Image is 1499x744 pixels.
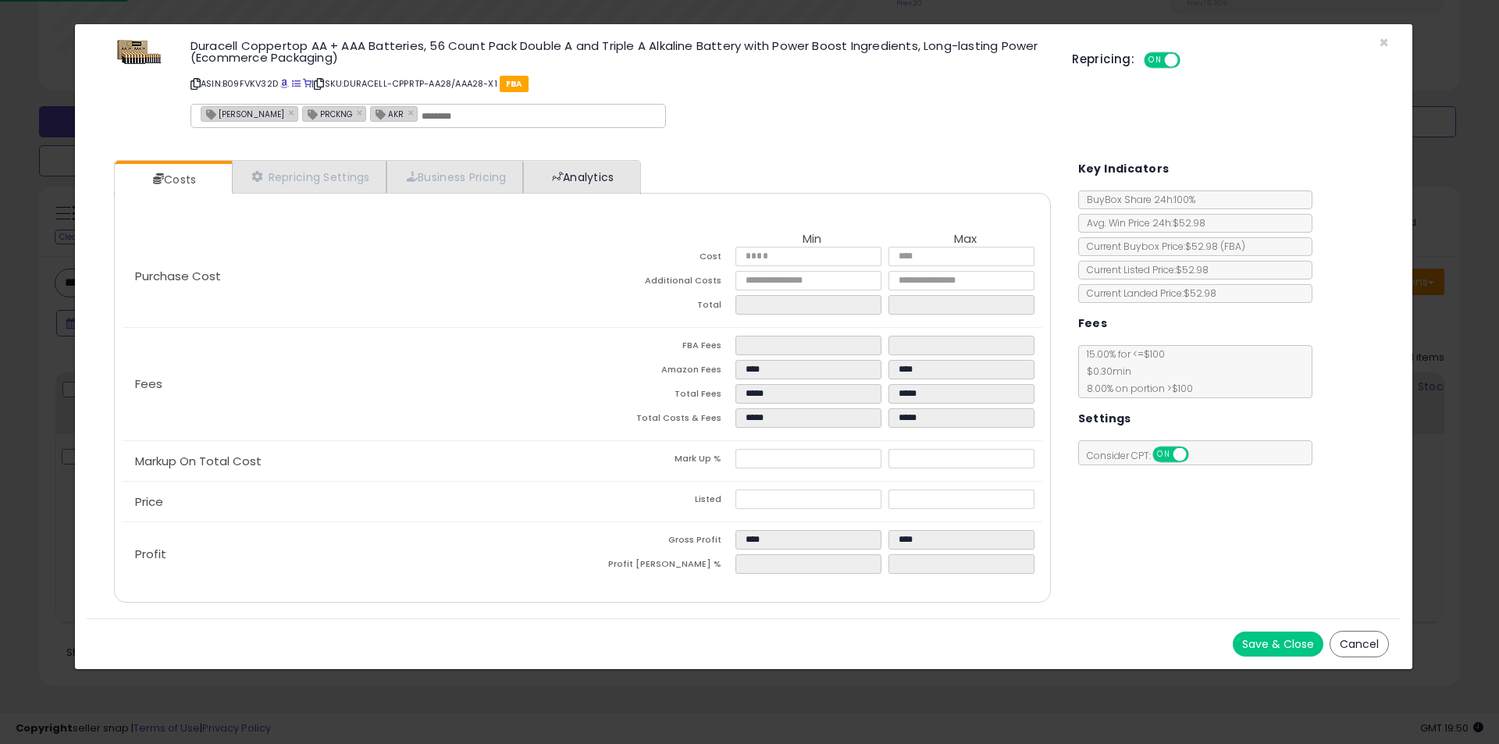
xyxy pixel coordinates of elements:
button: Save & Close [1233,632,1323,657]
h5: Settings [1078,409,1131,429]
span: ON [1145,54,1165,67]
a: × [288,105,297,119]
td: Listed [582,489,735,514]
span: Consider CPT: [1079,449,1209,462]
th: Min [735,233,888,247]
a: All offer listings [292,77,301,90]
p: Markup On Total Cost [123,455,582,468]
p: ASIN: B09FVKV32D | SKU: DURACELL-CPPRTP-AA28/AAA28-X1 [190,71,1049,96]
span: Current Listed Price: $52.98 [1079,263,1209,276]
a: Repricing Settings [232,161,386,193]
span: $0.30 min [1079,365,1131,378]
a: Costs [115,164,230,195]
h5: Key Indicators [1078,159,1170,179]
th: Max [888,233,1041,247]
span: Current Buybox Price: [1079,240,1245,253]
span: [PERSON_NAME] [201,107,284,120]
span: × [1379,31,1389,54]
td: Profit [PERSON_NAME] % [582,554,735,578]
p: Profit [123,548,582,561]
span: Current Landed Price: $52.98 [1079,287,1216,300]
p: Price [123,496,582,508]
span: ON [1154,448,1173,461]
h5: Repricing: [1072,53,1134,66]
h5: Fees [1078,314,1108,333]
a: Business Pricing [386,161,523,193]
span: FBA [500,76,529,92]
td: Amazon Fees [582,360,735,384]
span: OFF [1178,54,1203,67]
a: Analytics [523,161,639,193]
span: PRCKNG [303,107,353,120]
td: Total [582,295,735,319]
a: × [408,105,417,119]
span: Avg. Win Price 24h: $52.98 [1079,216,1205,230]
td: Cost [582,247,735,271]
img: 41I66ZIV4nL._SL60_.jpg [116,40,162,65]
p: Purchase Cost [123,270,582,283]
td: Additional Costs [582,271,735,295]
a: × [357,105,366,119]
span: 8.00 % on portion > $100 [1079,382,1193,395]
span: AKR [371,107,404,120]
a: BuyBox page [280,77,289,90]
td: Gross Profit [582,530,735,554]
p: Fees [123,378,582,390]
span: BuyBox Share 24h: 100% [1079,193,1195,206]
span: $52.98 [1185,240,1245,253]
td: Total Fees [582,384,735,408]
td: Total Costs & Fees [582,408,735,433]
span: 15.00 % for <= $100 [1079,347,1193,395]
button: Cancel [1330,631,1389,657]
td: FBA Fees [582,336,735,360]
span: ( FBA ) [1220,240,1245,253]
a: Your listing only [303,77,312,90]
span: OFF [1186,448,1211,461]
h3: Duracell Coppertop AA + AAA Batteries, 56 Count Pack Double A and Triple A Alkaline Battery with ... [190,40,1049,63]
td: Mark Up % [582,449,735,473]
